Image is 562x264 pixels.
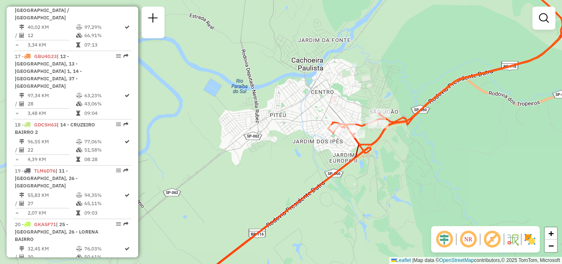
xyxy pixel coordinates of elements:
[84,138,124,146] td: 77,06%
[27,191,76,199] td: 55,83 KM
[145,10,161,28] a: Nova sessão e pesquisa
[123,168,128,173] em: Rota exportada
[34,53,57,59] span: GBU4G23
[19,255,24,259] i: Total de Atividades
[123,54,128,58] em: Rota exportada
[15,146,19,154] td: /
[412,257,413,263] span: |
[27,31,76,40] td: 12
[15,121,95,135] span: 18 -
[123,122,128,127] em: Rota exportada
[76,147,82,152] i: % de utilização da cubagem
[15,221,98,242] span: | 25 - [GEOGRAPHIC_DATA], 26 - LORENA BAIRRO
[15,155,19,164] td: =
[116,122,121,127] em: Opções
[15,168,78,189] span: | 11 - [GEOGRAPHIC_DATA], 26 - [GEOGRAPHIC_DATA]
[27,138,76,146] td: 96,55 KM
[84,146,124,154] td: 51,58%
[116,222,121,227] em: Opções
[76,25,82,30] i: % de utilização do peso
[27,41,76,49] td: 3,34 KM
[19,25,24,30] i: Distância Total
[19,147,24,152] i: Total de Atividades
[27,23,76,31] td: 40,02 KM
[84,199,124,208] td: 65,11%
[19,193,24,198] i: Distância Total
[548,241,554,251] span: −
[15,168,78,189] span: 19 -
[34,221,56,227] span: GKA5F71
[84,23,124,31] td: 97,29%
[389,257,562,264] div: Map data © contributors,© 2025 TomTom, Microsoft
[76,101,82,106] i: % de utilização da cubagem
[76,139,82,144] i: % de utilização do peso
[439,257,474,263] a: OpenStreetMap
[76,210,80,215] i: Tempo total em rota
[84,100,124,108] td: 43,06%
[76,33,82,38] i: % de utilização da cubagem
[27,100,76,108] td: 28
[76,193,82,198] i: % de utilização do peso
[15,209,19,217] td: =
[84,191,124,199] td: 94,35%
[506,233,519,246] img: Fluxo de ruas
[15,41,19,49] td: =
[15,53,82,89] span: | 12 - [GEOGRAPHIC_DATA], 13 - [GEOGRAPHIC_DATA] 1, 14 - [GEOGRAPHIC_DATA], 37 - [GEOGRAPHIC_DATA]
[19,201,24,206] i: Total de Atividades
[458,229,478,249] span: Ocultar NR
[27,109,76,117] td: 3,48 KM
[84,209,124,217] td: 09:03
[76,111,80,116] i: Tempo total em rota
[19,139,24,144] i: Distância Total
[76,93,82,98] i: % de utilização do peso
[15,121,95,135] span: | 14 - CRUZEIRO BAIRRO 2
[34,121,57,128] span: GDC5H63
[27,209,76,217] td: 2,07 KM
[545,227,557,240] a: Zoom in
[116,54,121,58] em: Opções
[27,146,76,154] td: 22
[123,222,128,227] em: Rota exportada
[15,253,19,261] td: /
[482,229,502,249] span: Exibir rótulo
[27,91,76,100] td: 97,34 KM
[15,53,82,89] span: 17 -
[84,91,124,100] td: 63,23%
[15,221,98,242] span: 20 -
[116,168,121,173] em: Opções
[76,255,82,259] i: % de utilização da cubagem
[84,245,124,253] td: 76,03%
[125,25,130,30] i: Rota otimizada
[15,31,19,40] td: /
[19,93,24,98] i: Distância Total
[19,101,24,106] i: Total de Atividades
[84,253,124,261] td: 50,61%
[84,109,124,117] td: 09:04
[391,257,411,263] a: Leaflet
[523,233,536,246] img: Exibir/Ocultar setores
[15,109,19,117] td: =
[434,229,454,249] span: Ocultar deslocamento
[15,100,19,108] td: /
[76,201,82,206] i: % de utilização da cubagem
[125,193,130,198] i: Rota otimizada
[536,10,552,26] a: Exibir filtros
[76,157,80,162] i: Tempo total em rota
[545,240,557,252] a: Zoom out
[27,245,76,253] td: 32,45 KM
[84,31,124,40] td: 66,91%
[27,155,76,164] td: 4,39 KM
[76,246,82,251] i: % de utilização do peso
[76,42,80,47] i: Tempo total em rota
[19,246,24,251] i: Distância Total
[27,253,76,261] td: 30
[15,199,19,208] td: /
[125,93,130,98] i: Rota otimizada
[27,199,76,208] td: 27
[548,228,554,238] span: +
[125,246,130,251] i: Rota otimizada
[84,41,124,49] td: 07:13
[34,168,56,174] span: TLM6D76
[19,33,24,38] i: Total de Atividades
[84,155,124,164] td: 08:28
